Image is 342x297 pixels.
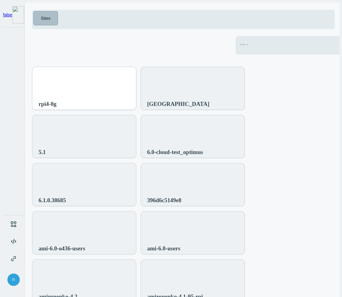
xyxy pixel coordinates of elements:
nx-search-highlight: ami-6.0-o436-users [39,245,85,252]
nx-search-highlight: 5.1 [39,149,46,155]
nx-search-highlight: 6.0-cloud-test_optimus [147,149,203,155]
a: External Links [2,250,24,267]
div: n [7,274,20,286]
span: Sites [39,15,52,22]
nx-search-highlight: rpi4-8g [39,101,56,107]
nx-search-highlight: 6.1.0.38685 [39,197,66,203]
a: Resources [2,215,24,233]
nx-search-highlight: ami-6.0-users [147,245,180,252]
img: logo.png [12,6,24,23]
button: Sites [33,11,58,25]
a: Knowledge Base [2,233,24,250]
nx-search-highlight: 396d6c5149e8 [147,197,181,203]
a: false [2,6,24,23]
nx-search-highlight: [GEOGRAPHIC_DATA] [147,101,209,107]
